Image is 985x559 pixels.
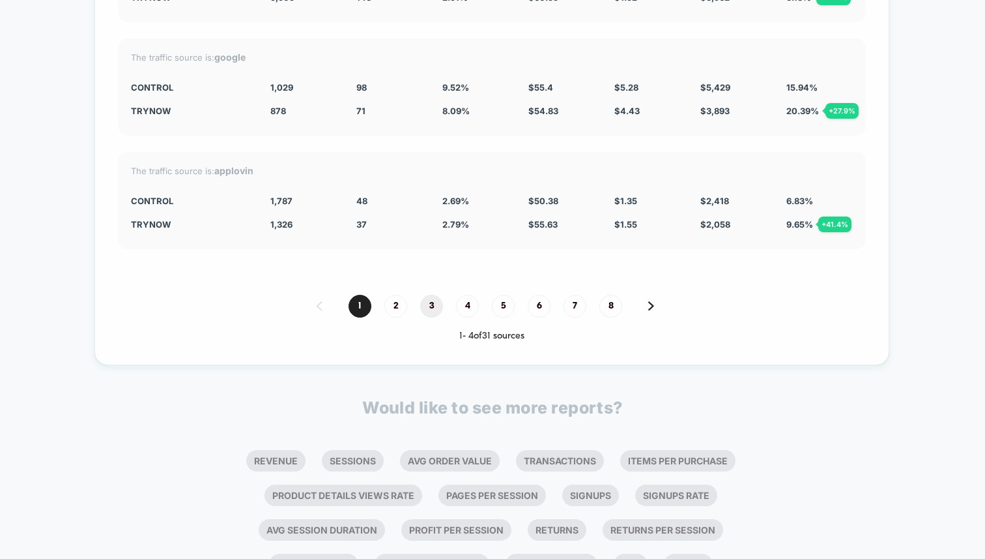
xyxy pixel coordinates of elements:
[564,295,586,318] span: 7
[131,196,251,206] div: Control
[270,82,293,93] span: 1,029
[614,106,640,116] span: $ 4.43
[620,450,735,472] li: Items Per Purchase
[362,398,623,417] p: Would like to see more reports?
[420,295,443,318] span: 3
[131,52,853,63] div: The traffic source is:
[516,450,604,472] li: Transactions
[118,331,866,342] div: 1 - 4 of 31 sources
[384,295,407,318] span: 2
[700,219,730,230] span: $ 2,058
[528,106,558,116] span: $ 54.83
[322,450,384,472] li: Sessions
[528,219,558,230] span: $ 55.63
[264,485,422,506] li: Product Details Views Rate
[700,82,730,93] span: $ 5,429
[246,450,306,472] li: Revenue
[603,519,723,541] li: Returns Per Session
[400,450,500,472] li: Avg Order Value
[456,295,479,318] span: 4
[131,106,251,116] div: TryNow
[599,295,622,318] span: 8
[356,82,367,93] span: 98
[492,295,515,318] span: 5
[356,196,367,206] span: 48
[131,165,853,176] div: The traffic source is:
[356,219,367,230] span: 37
[131,219,251,230] div: TryNow
[442,219,469,230] span: 2.79 %
[528,519,586,541] li: Returns
[818,217,851,232] div: + 41.4 %
[648,301,654,310] img: pagination forward
[614,196,637,206] span: $ 1.35
[786,219,813,230] span: 9.65 %
[528,196,558,206] span: $ 50.38
[131,82,251,93] div: Control
[700,196,729,206] span: $ 2,418
[528,82,553,93] span: $ 55.4
[270,219,293,230] span: 1,326
[786,196,813,206] span: 6.83 %
[214,52,246,63] strong: google
[528,295,550,318] span: 6
[786,82,818,93] span: 15.94 %
[614,219,637,230] span: $ 1.55
[786,106,819,116] span: 20.39 %
[442,82,469,93] span: 9.52 %
[700,106,730,116] span: $ 3,893
[562,485,619,506] li: Signups
[635,485,717,506] li: Signups Rate
[356,106,365,116] span: 71
[614,82,638,93] span: $ 5.28
[270,106,286,116] span: 878
[214,165,253,176] strong: applovin
[438,485,546,506] li: Pages Per Session
[825,103,859,119] div: + 27.9 %
[349,295,371,318] span: 1
[259,519,385,541] li: Avg Session Duration
[270,196,293,206] span: 1,787
[442,196,469,206] span: 2.69 %
[442,106,470,116] span: 8.09 %
[401,519,511,541] li: Profit Per Session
